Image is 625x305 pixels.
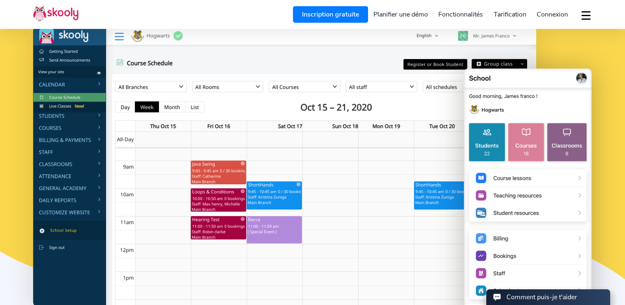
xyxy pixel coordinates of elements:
a: Planifier une démo [368,8,433,21]
img: Skooly [33,5,78,21]
a: Inscription gratuite [293,6,368,23]
button: dropdown menu [580,6,592,25]
a: Fonctionnalités [433,8,488,21]
span: Tarification [494,10,526,19]
span: Connexion [537,10,568,19]
a: Connexion [531,8,573,21]
a: Tarification [488,8,532,21]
